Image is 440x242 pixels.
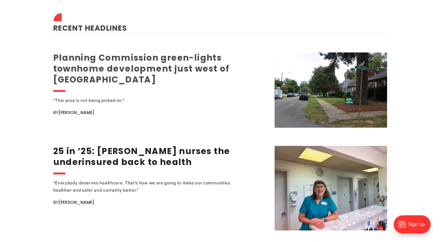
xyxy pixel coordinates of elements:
a: [PERSON_NAME] [58,109,94,116]
a: [PERSON_NAME] [58,199,94,205]
img: Planning Commission green-lights townhome development just west of Carytown [275,52,387,128]
iframe: portal-trigger [389,212,440,242]
a: Planning Commission green-lights townhome development just west of [GEOGRAPHIC_DATA] [53,52,230,86]
div: By [53,199,267,206]
a: 25 in ’25: [PERSON_NAME] nurses the underinsured back to health [53,145,230,168]
div: By [53,109,267,116]
div: “Everybody deserves healthcare. That’s how we are going to make our communities healthier and saf... [53,179,250,194]
h2: Recent Headlines [53,15,387,34]
img: 25 in ’25: Marilyn Metzler nurses the underinsured back to health [275,146,387,230]
div: “This area is not being picked on.” [53,97,250,104]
